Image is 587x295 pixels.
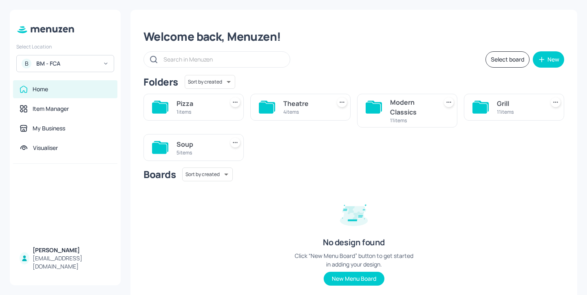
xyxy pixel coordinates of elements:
[283,108,327,115] div: 4 items
[333,193,374,233] img: design-empty
[390,117,434,124] div: 11 items
[33,144,58,152] div: Visualiser
[185,74,235,90] div: Sort by created
[33,254,111,271] div: [EMAIL_ADDRESS][DOMAIN_NAME]
[177,99,221,108] div: Pizza
[177,139,221,149] div: Soup
[143,168,176,181] div: Boards
[497,108,541,115] div: 11 items
[293,251,415,269] div: Click “New Menu Board” button to get started in adding your design.
[16,43,114,50] div: Select Location
[324,272,384,286] button: New Menu Board
[177,108,221,115] div: 1 items
[533,51,564,68] button: New
[283,99,327,108] div: Theatre
[36,59,98,68] div: BM - FCA
[163,53,282,65] input: Search in Menuzen
[33,105,69,113] div: Item Manager
[485,51,530,68] button: Select board
[33,124,65,132] div: My Business
[390,97,434,117] div: Modern Classics
[33,85,48,93] div: Home
[143,29,564,44] div: Welcome back, Menuzen!
[143,75,178,88] div: Folders
[497,99,541,108] div: Grill
[22,59,31,68] div: B
[182,166,233,183] div: Sort by created
[323,237,385,248] div: No design found
[177,149,221,156] div: 5 items
[547,57,559,62] div: New
[33,246,111,254] div: [PERSON_NAME]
